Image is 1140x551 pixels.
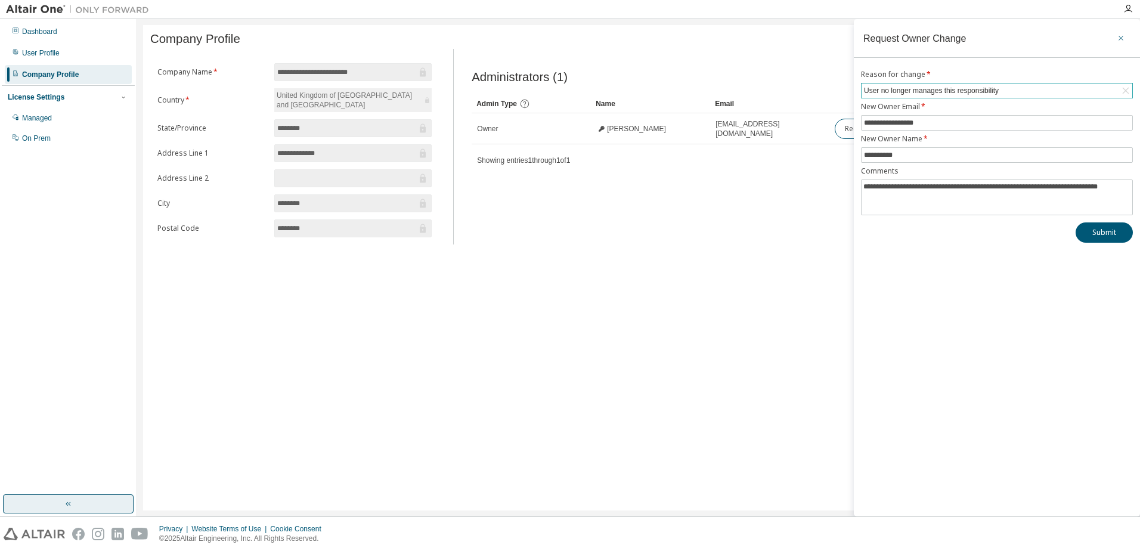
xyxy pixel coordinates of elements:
[476,100,517,108] span: Admin Type
[157,95,267,105] label: Country
[715,119,824,138] span: [EMAIL_ADDRESS][DOMAIN_NAME]
[22,27,57,36] div: Dashboard
[275,89,422,112] div: United Kingdom of [GEOGRAPHIC_DATA] and [GEOGRAPHIC_DATA]
[157,174,267,183] label: Address Line 2
[861,70,1133,79] label: Reason for change
[8,92,64,102] div: License Settings
[157,199,267,208] label: City
[472,70,568,84] span: Administrators (1)
[22,113,52,123] div: Managed
[862,83,1132,98] div: User no longer manages this responsibility
[835,119,935,139] button: Request Owner Change
[159,534,329,544] p: © 2025 Altair Engineering, Inc. All Rights Reserved.
[270,524,328,534] div: Cookie Consent
[157,123,267,133] label: State/Province
[861,134,1133,144] label: New Owner Name
[22,70,79,79] div: Company Profile
[6,4,155,16] img: Altair One
[863,33,966,43] div: Request Owner Change
[862,84,1000,97] div: User no longer manages this responsibility
[274,88,432,112] div: United Kingdom of [GEOGRAPHIC_DATA] and [GEOGRAPHIC_DATA]
[92,528,104,540] img: instagram.svg
[157,224,267,233] label: Postal Code
[477,156,570,165] span: Showing entries 1 through 1 of 1
[111,528,124,540] img: linkedin.svg
[157,67,267,77] label: Company Name
[22,48,60,58] div: User Profile
[861,102,1133,112] label: New Owner Email
[715,94,825,113] div: Email
[1076,222,1133,243] button: Submit
[596,94,705,113] div: Name
[131,528,148,540] img: youtube.svg
[159,524,191,534] div: Privacy
[150,32,240,46] span: Company Profile
[22,134,51,143] div: On Prem
[4,528,65,540] img: altair_logo.svg
[157,148,267,158] label: Address Line 1
[72,528,85,540] img: facebook.svg
[861,166,1133,176] label: Comments
[477,124,498,134] span: Owner
[191,524,270,534] div: Website Terms of Use
[607,124,666,134] span: [PERSON_NAME]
